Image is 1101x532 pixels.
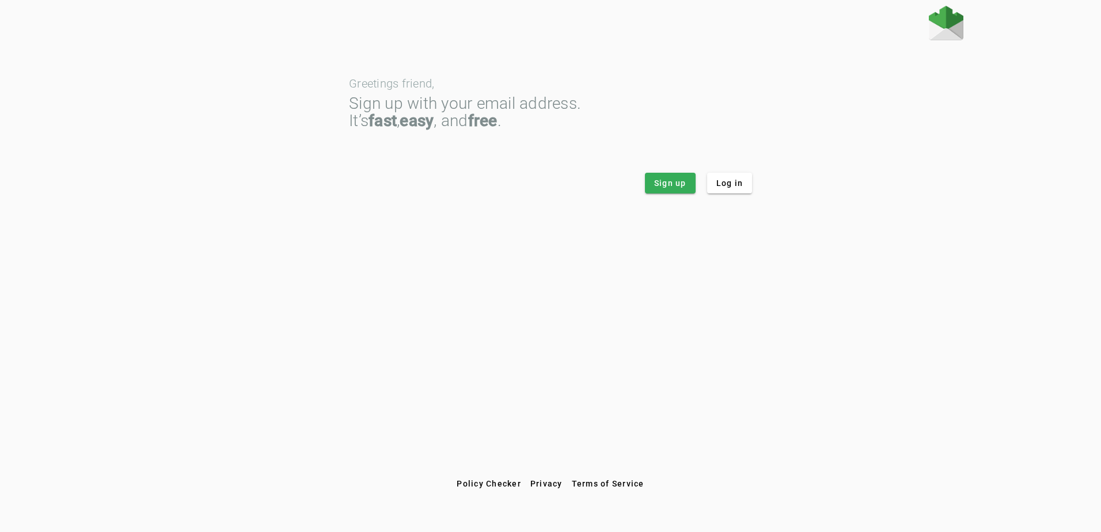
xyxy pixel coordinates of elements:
span: Privacy [530,479,563,488]
button: Sign up [645,173,696,193]
img: Fraudmarc Logo [929,6,963,40]
span: Terms of Service [572,479,644,488]
button: Log in [707,173,753,193]
button: Privacy [526,473,567,494]
button: Policy Checker [452,473,526,494]
span: Log in [716,177,743,189]
span: Sign up [654,177,686,189]
div: Greetings friend, [349,78,752,89]
strong: fast [369,111,397,130]
div: Sign up with your email address. It’s , , and . [349,95,752,130]
button: Terms of Service [567,473,649,494]
strong: free [468,111,498,130]
span: Policy Checker [457,479,521,488]
strong: easy [400,111,434,130]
